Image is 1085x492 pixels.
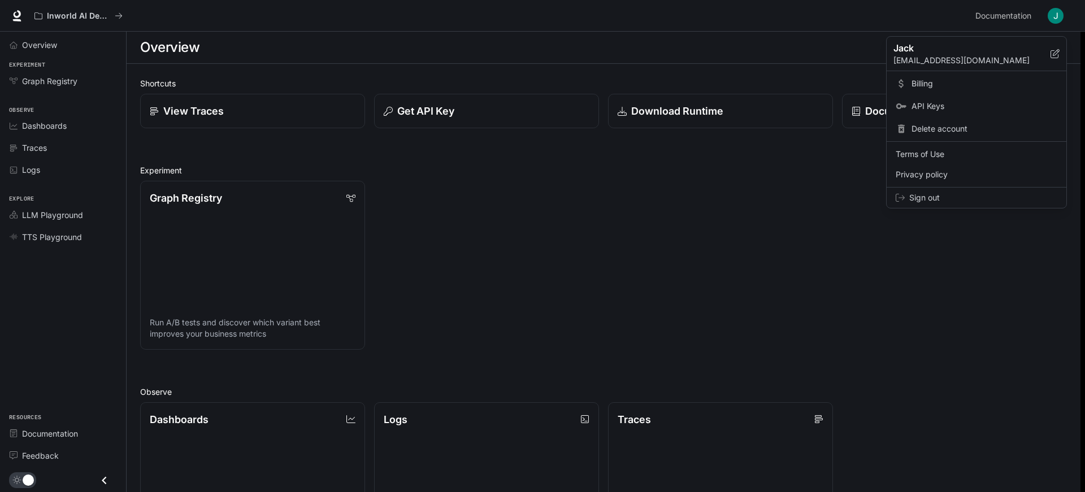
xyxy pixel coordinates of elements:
[893,41,1032,55] p: Jack
[889,144,1064,164] a: Terms of Use
[912,123,1057,134] span: Delete account
[889,73,1064,94] a: Billing
[912,101,1057,112] span: API Keys
[893,55,1051,66] p: [EMAIL_ADDRESS][DOMAIN_NAME]
[896,149,1057,160] span: Terms of Use
[912,78,1057,89] span: Billing
[887,188,1066,208] div: Sign out
[909,192,1057,203] span: Sign out
[889,119,1064,139] div: Delete account
[889,164,1064,185] a: Privacy policy
[889,96,1064,116] a: API Keys
[896,169,1057,180] span: Privacy policy
[887,37,1066,71] div: Jack[EMAIL_ADDRESS][DOMAIN_NAME]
